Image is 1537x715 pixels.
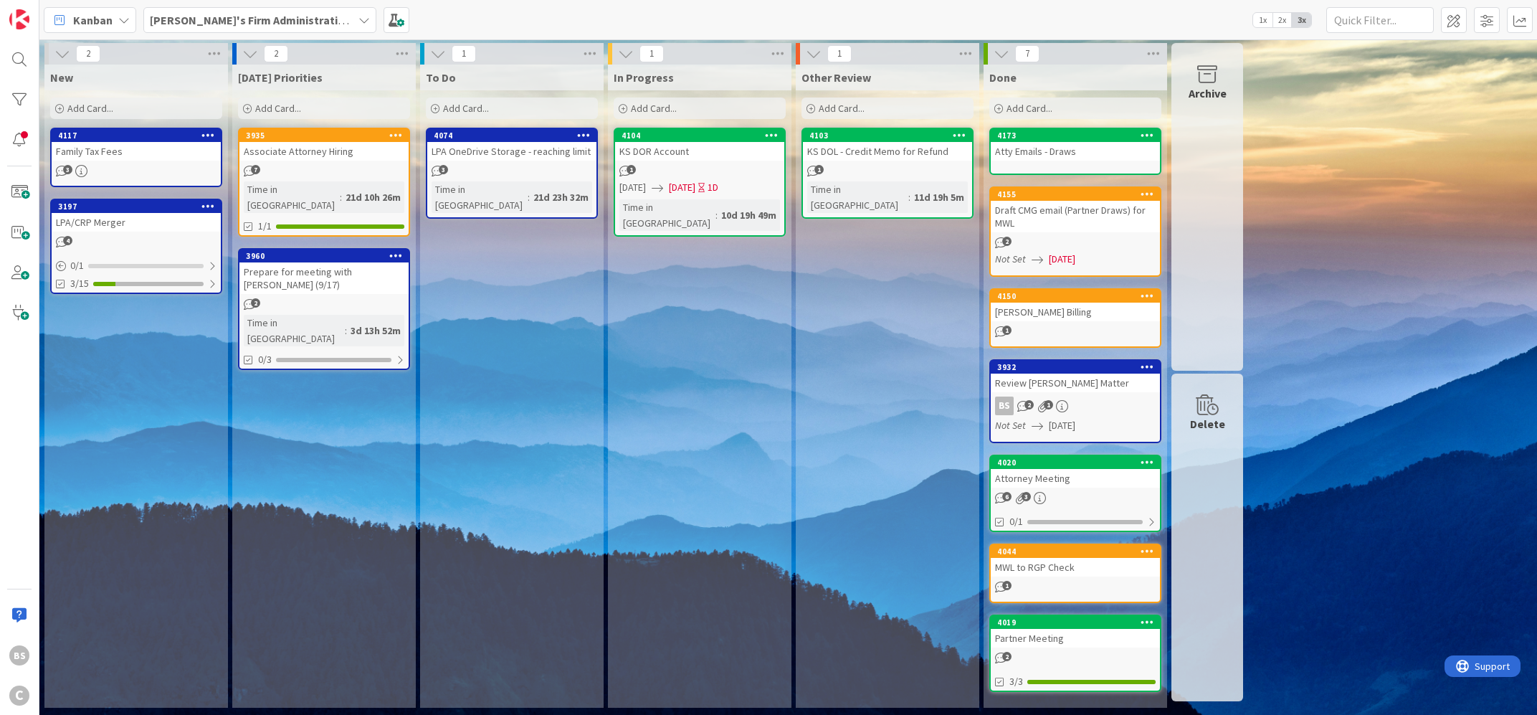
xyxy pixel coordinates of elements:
[52,257,221,275] div: 0/1
[989,70,1017,85] span: Done
[52,200,221,213] div: 3197
[991,361,1160,374] div: 3932
[258,352,272,367] span: 0/3
[718,207,780,223] div: 10d 19h 49m
[239,262,409,294] div: Prepare for meeting with [PERSON_NAME] (9/17)
[255,102,301,115] span: Add Card...
[239,250,409,262] div: 3960
[997,458,1160,468] div: 4020
[238,128,410,237] a: 3935Associate Attorney HiringTime in [GEOGRAPHIC_DATA]:21d 10h 26m1/1
[809,131,972,141] div: 4103
[150,13,385,27] b: [PERSON_NAME]'s Firm Administration Board
[989,544,1161,603] a: 4044MWL to RGP Check
[244,315,345,346] div: Time in [GEOGRAPHIC_DATA]
[52,213,221,232] div: LPA/CRP Merger
[991,545,1160,577] div: 4044MWL to RGP Check
[239,142,409,161] div: Associate Attorney Hiring
[9,9,29,29] img: Visit kanbanzone.com
[991,616,1160,648] div: 4019Partner Meeting
[991,290,1160,303] div: 4150
[1044,400,1053,409] span: 1
[63,236,72,245] span: 4
[991,303,1160,321] div: [PERSON_NAME] Billing
[52,200,221,232] div: 3197LPA/CRP Merger
[991,188,1160,201] div: 4155
[439,165,448,174] span: 3
[619,180,646,195] span: [DATE]
[989,615,1161,692] a: 4019Partner Meeting3/3
[615,142,784,161] div: KS DOR Account
[991,545,1160,558] div: 4044
[9,645,29,666] div: BS
[614,128,786,237] a: 4104KS DOR Account[DATE][DATE]1DTime in [GEOGRAPHIC_DATA]:10d 19h 49m
[443,102,489,115] span: Add Card...
[991,201,1160,232] div: Draft CMG email (Partner Draws) for MWL
[340,189,342,205] span: :
[997,617,1160,628] div: 4019
[827,45,852,62] span: 1
[807,181,908,213] div: Time in [GEOGRAPHIC_DATA]
[530,189,592,205] div: 21d 23h 32m
[803,142,972,161] div: KS DOL - Credit Memo for Refund
[73,11,113,29] span: Kanban
[1326,7,1434,33] input: Quick Filter...
[427,142,596,161] div: LPA OneDrive Storage - reaching limit
[1007,102,1052,115] span: Add Card...
[991,188,1160,232] div: 4155Draft CMG email (Partner Draws) for MWL
[1190,415,1225,432] div: Delete
[1002,326,1012,335] span: 1
[52,129,221,142] div: 4117
[347,323,404,338] div: 3d 13h 52m
[627,165,636,174] span: 1
[995,419,1026,432] i: Not Set
[251,165,260,174] span: 7
[1189,85,1227,102] div: Archive
[989,455,1161,532] a: 4020Attorney Meeting0/1
[251,298,260,308] span: 2
[622,131,784,141] div: 4104
[52,142,221,161] div: Family Tax Fees
[67,102,113,115] span: Add Card...
[239,129,409,142] div: 3935
[246,251,409,261] div: 3960
[991,456,1160,469] div: 4020
[52,129,221,161] div: 4117Family Tax Fees
[715,207,718,223] span: :
[995,252,1026,265] i: Not Set
[991,142,1160,161] div: Atty Emails - Draws
[639,45,664,62] span: 1
[1002,652,1012,661] span: 2
[426,70,456,85] span: To Do
[995,397,1014,415] div: BS
[258,219,272,234] span: 1/1
[246,131,409,141] div: 3935
[30,2,65,19] span: Support
[342,189,404,205] div: 21d 10h 26m
[1009,674,1023,689] span: 3/3
[70,258,84,273] span: 0 / 1
[631,102,677,115] span: Add Card...
[1292,13,1311,27] span: 3x
[991,361,1160,392] div: 3932Review [PERSON_NAME] Matter
[803,129,972,142] div: 4103
[432,181,528,213] div: Time in [GEOGRAPHIC_DATA]
[238,248,410,370] a: 3960Prepare for meeting with [PERSON_NAME] (9/17)Time in [GEOGRAPHIC_DATA]:3d 13h 52m0/3
[989,128,1161,175] a: 4173Atty Emails - Draws
[427,129,596,142] div: 4074
[264,45,288,62] span: 2
[615,129,784,142] div: 4104
[345,323,347,338] span: :
[989,359,1161,443] a: 3932Review [PERSON_NAME] MatterBSNot Set[DATE]
[452,45,476,62] span: 1
[708,180,718,195] div: 1D
[991,129,1160,142] div: 4173
[991,616,1160,629] div: 4019
[1022,492,1031,501] span: 3
[803,129,972,161] div: 4103KS DOL - Credit Memo for Refund
[528,189,530,205] span: :
[615,129,784,161] div: 4104KS DOR Account
[908,189,910,205] span: :
[239,250,409,294] div: 3960Prepare for meeting with [PERSON_NAME] (9/17)
[244,181,340,213] div: Time in [GEOGRAPHIC_DATA]
[997,362,1160,372] div: 3932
